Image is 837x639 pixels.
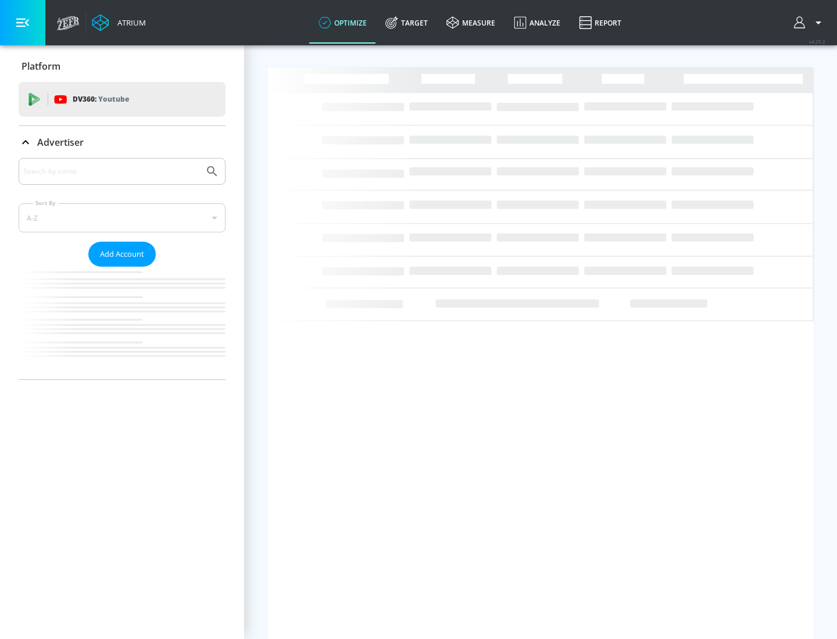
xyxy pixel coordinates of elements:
a: measure [437,2,505,44]
p: Advertiser [37,136,84,149]
a: Atrium [92,14,146,31]
a: optimize [309,2,376,44]
div: Advertiser [19,158,226,379]
div: Platform [19,50,226,82]
div: Advertiser [19,126,226,159]
div: A-Z [19,203,226,232]
nav: list of Advertiser [19,267,226,379]
button: Add Account [88,242,156,267]
a: Report [570,2,631,44]
span: v 4.25.2 [809,38,825,45]
input: Search by name [23,164,199,179]
p: Youtube [98,93,129,105]
p: DV360: [73,93,129,106]
a: Analyze [505,2,570,44]
label: Sort By [33,199,58,207]
div: DV360: Youtube [19,82,226,117]
a: Target [376,2,437,44]
p: Platform [22,60,60,73]
div: Atrium [113,17,146,28]
span: Add Account [100,247,144,261]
